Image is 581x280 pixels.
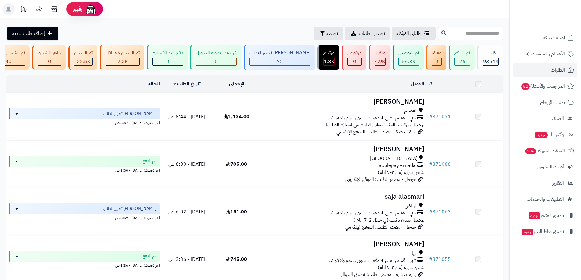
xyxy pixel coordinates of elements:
[525,147,565,155] span: السلات المتروكة
[429,113,451,120] a: #371071
[9,119,160,126] div: اخر تحديث: [DATE] - 8:57 ص
[189,45,242,70] a: في انتظار صورة التحويل 0
[336,128,416,136] span: زيارة مباشرة - مصدر الطلب: الموقع الإلكتروني
[540,17,575,30] img: logo-2.png
[9,214,160,221] div: اخر تحديث: [DATE] - 8:57 ص
[277,58,283,65] span: 72
[314,27,343,40] button: تصفية
[2,58,12,65] span: 340
[148,80,160,87] a: الحالة
[67,45,99,70] a: تم الشحن 22.5K
[16,3,31,17] a: تحديثات المنصة
[399,58,419,65] div: 56272
[264,193,424,200] h3: saja alasmari
[74,58,92,65] div: 22541
[527,195,564,204] span: التطبيقات والخدمات
[7,27,58,40] a: إضافة طلب جديد
[429,256,451,263] a: #371055
[196,58,236,65] div: 0
[370,155,418,162] span: [GEOGRAPHIC_DATA]
[143,158,156,164] span: تم الدفع
[250,58,310,65] div: 72
[398,49,419,56] div: تم التوصيل
[429,161,451,168] a: #371066
[429,208,451,215] a: #371063
[521,82,565,90] span: المراجعات والأسئلة
[396,30,421,37] span: طلباتي المُوكلة
[145,45,189,70] a: دفع عند الاستلام 0
[368,45,391,70] a: ملغي 4.9K
[529,212,540,219] span: جديد
[329,257,416,264] span: تابي - قسّمها على 4 دفعات بدون رسوم ولا فوائد
[341,271,416,278] span: زيارة مباشرة - مصدر الطلب: تطبيق الجوال
[425,45,447,70] a: معلق 0
[106,58,139,65] div: 7223
[552,179,564,187] span: التقارير
[392,27,436,40] a: طلباتي المُوكلة
[411,80,424,87] a: العميل
[168,113,205,120] span: [DATE] - 8:44 ص
[542,34,565,42] span: لوحة التحكم
[103,206,156,212] span: [PERSON_NAME] تجهيز الطلب
[264,146,424,153] h3: [PERSON_NAME]
[143,253,156,259] span: تم الدفع
[226,256,247,263] span: 745.00
[264,98,424,105] h3: [PERSON_NAME]
[528,211,564,220] span: تطبيق المتجر
[226,208,247,215] span: 151.00
[264,241,424,248] h3: [PERSON_NAME]
[326,121,424,129] span: توصيل وتركيب (التركيب خلال 4 ايام من استلام الطلب)
[378,264,424,271] span: شحن سريع (من ٢-٧ ايام)
[353,216,424,224] span: توصيل بدون تركيب (في خلال 2-7 ايام )
[345,223,416,231] span: جوجل - مصدر الطلب: الموقع الإلكتروني
[521,83,530,90] span: 52
[347,49,362,56] div: مرفوض
[513,192,577,207] a: التطبيقات والخدمات
[522,227,564,236] span: تطبيق نقاط البيع
[513,208,577,223] a: تطبيق المتجرجديد
[404,108,418,115] span: القصيم
[31,45,67,70] a: جاهز للشحن 0
[551,66,565,74] span: الطلبات
[359,30,385,37] span: تصدير الطلبات
[74,49,93,56] div: تم الشحن
[340,45,368,70] a: مرفوض 0
[329,210,416,217] span: تابي - قسّمها على 4 دفعات بدون رسوم ولا فوائد
[117,58,128,65] span: 7.2K
[99,45,145,70] a: تم الشحن مع ناقل 7.2K
[345,176,416,183] span: جوجل - مصدر الطلب: الموقع الإلكتروني
[435,58,438,65] span: 0
[226,161,247,168] span: 705.00
[316,45,340,70] a: مرتجع 1.8K
[229,80,244,87] a: الإجمالي
[12,30,45,37] span: إضافة طلب جديد
[412,250,418,257] span: ابها
[173,80,201,87] a: تاريخ الطلب
[513,63,577,77] a: الطلبات
[375,49,386,56] div: ملغي
[9,262,160,268] div: اخر تحديث: [DATE] - 3:36 ص
[513,224,577,239] a: تطبيق نقاط البيعجديد
[85,3,97,15] img: ai-face.png
[103,111,156,117] span: [PERSON_NAME] تجهيز الطلب
[38,58,61,65] div: 0
[329,115,416,122] span: تابي - قسّمها على 4 دفعات بدون رسوم ولا فوائد
[48,58,51,65] span: 0
[525,148,536,154] span: 236
[531,50,565,58] span: الأقسام والمنتجات
[73,5,82,13] span: رفيق
[455,58,470,65] div: 26
[168,256,205,263] span: [DATE] - 3:36 ص
[324,58,334,65] div: 1787
[38,49,61,56] div: جاهز للشحن
[429,256,432,263] span: #
[459,58,465,65] span: 26
[513,111,577,126] a: العملاء
[402,58,415,65] span: 56.3K
[513,176,577,190] a: التقارير
[429,161,432,168] span: #
[77,58,90,65] span: 22.5K
[537,163,564,171] span: أدوات التسويق
[323,49,335,56] div: مرتجع
[540,98,565,107] span: طلبات الإرجاع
